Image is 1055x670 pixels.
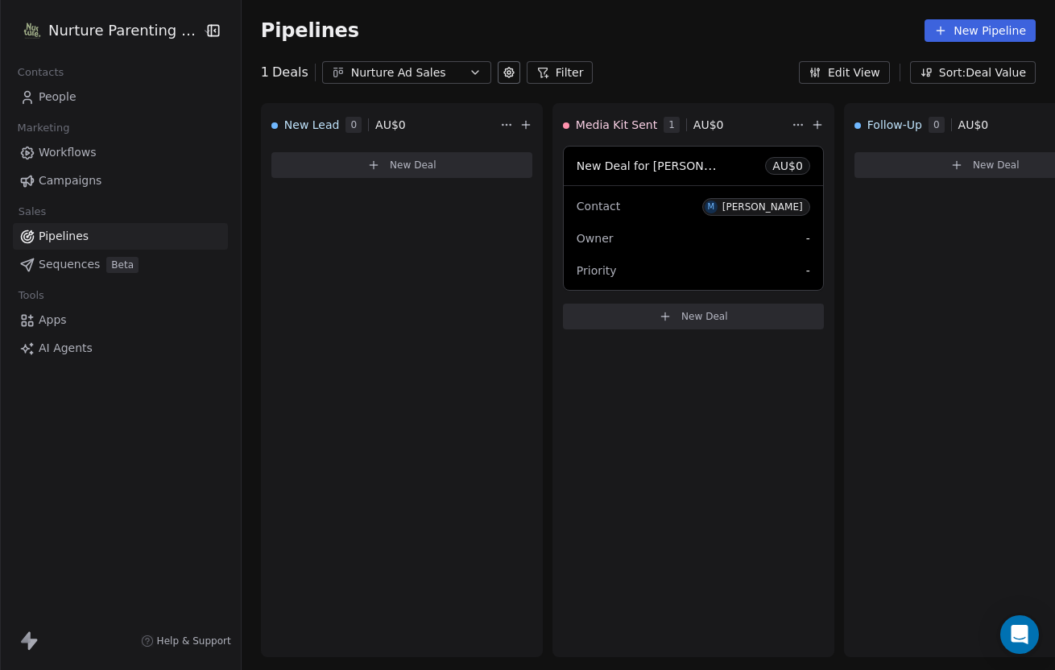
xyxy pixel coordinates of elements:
button: New Pipeline [925,19,1036,42]
div: Nurture Ad Sales [351,64,462,81]
span: 1 [664,117,680,133]
span: Tools [11,283,51,308]
button: New Deal [271,152,532,178]
a: Pipelines [13,223,228,250]
div: [PERSON_NAME] [722,201,803,213]
a: Campaigns [13,167,228,194]
span: Owner [577,232,614,245]
img: Logo-Nurture%20Parenting%20Magazine-2025-a4b28b-5in.png [23,21,42,40]
span: New Deal [681,310,728,323]
span: Media Kit Sent [576,117,657,133]
span: Priority [577,264,617,277]
a: Workflows [13,139,228,166]
span: New Lead [284,117,340,133]
button: Filter [527,61,594,84]
span: Workflows [39,144,97,161]
a: Help & Support [141,635,231,647]
span: AU$ 0 [375,117,406,133]
button: Sort: Deal Value [910,61,1036,84]
span: Pipelines [39,228,89,245]
span: Marketing [10,116,77,140]
button: Edit View [799,61,890,84]
span: 0 [345,117,362,133]
span: AU$ 0 [772,158,803,174]
span: New Deal for [PERSON_NAME] [577,158,747,173]
div: 1 [261,63,308,82]
span: AU$ 0 [958,117,989,133]
div: New Lead0AU$0 [271,104,497,146]
div: New Deal for [PERSON_NAME]AU$0ContactM[PERSON_NAME]Owner-Priority- [563,146,824,291]
button: Nurture Parenting Magazine [19,17,191,44]
span: Deals [272,63,308,82]
span: Pipelines [261,19,359,42]
span: AU$ 0 [693,117,724,133]
span: Campaigns [39,172,101,189]
a: SequencesBeta [13,251,228,278]
span: New Deal [973,159,1020,172]
span: Help & Support [157,635,231,647]
span: Beta [106,257,139,273]
span: Apps [39,312,67,329]
span: AI Agents [39,340,93,357]
a: AI Agents [13,335,228,362]
span: - [806,230,810,246]
span: Sales [11,200,53,224]
button: New Deal [563,304,824,329]
div: Media Kit Sent1AU$0 [563,104,788,146]
span: Sequences [39,256,100,273]
span: New Deal [390,159,436,172]
div: Open Intercom Messenger [1000,615,1039,654]
a: Apps [13,307,228,333]
a: People [13,84,228,110]
span: People [39,89,77,105]
span: Follow-Up [867,117,922,133]
span: Nurture Parenting Magazine [48,20,198,41]
span: Contacts [10,60,71,85]
div: M [707,201,714,213]
span: 0 [929,117,945,133]
span: - [806,263,810,279]
span: Contact [577,200,620,213]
